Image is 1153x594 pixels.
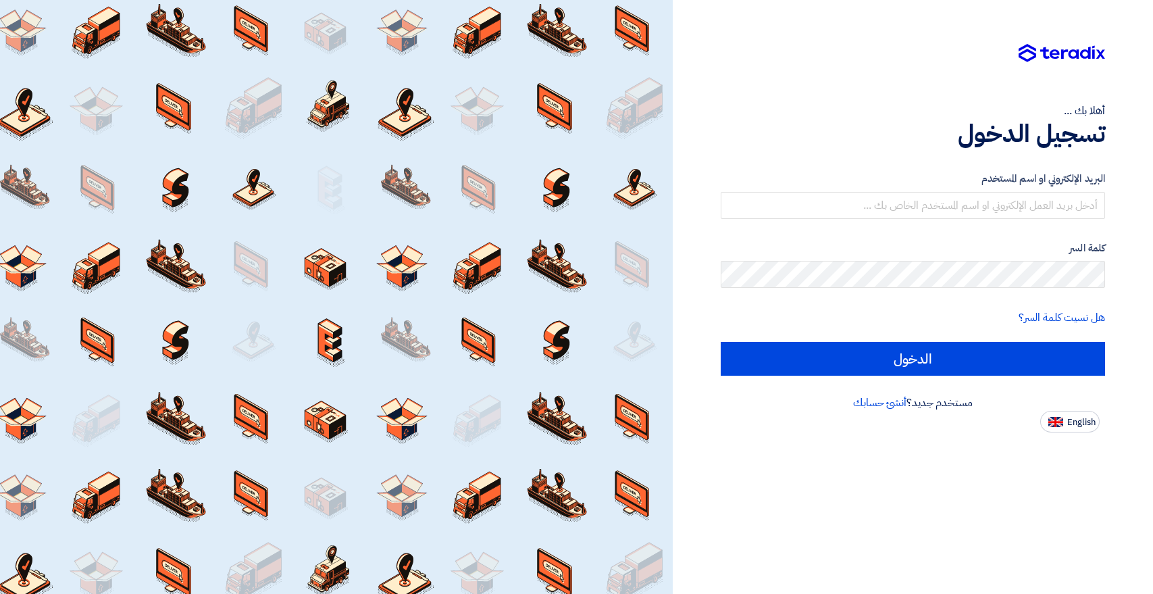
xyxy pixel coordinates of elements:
a: أنشئ حسابك [853,395,906,411]
img: Teradix logo [1019,44,1105,63]
label: كلمة السر [721,241,1105,256]
a: هل نسيت كلمة السر؟ [1019,310,1105,326]
h1: تسجيل الدخول [721,119,1105,149]
span: English [1067,418,1096,427]
button: English [1040,411,1100,432]
div: مستخدم جديد؟ [721,395,1105,411]
img: en-US.png [1048,417,1063,427]
div: أهلا بك ... [721,103,1105,119]
input: أدخل بريد العمل الإلكتروني او اسم المستخدم الخاص بك ... [721,192,1105,219]
input: الدخول [721,342,1105,376]
label: البريد الإلكتروني او اسم المستخدم [721,171,1105,187]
